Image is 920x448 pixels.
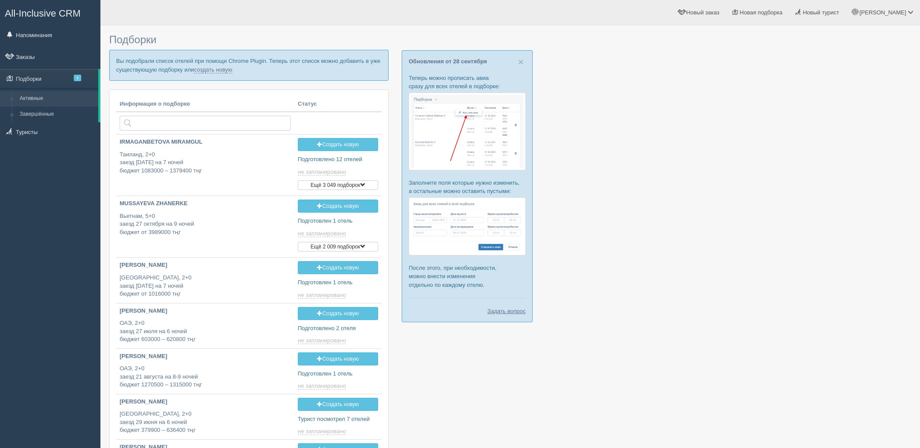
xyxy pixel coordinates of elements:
span: Новый турист [803,9,839,16]
a: IRMAGANBETOVA MIRAMGUL Таиланд, 2+0заезд [DATE] на 7 ночейбюджет 1083000 – 1379400 тңг [116,134,294,182]
a: Создать новую [298,307,378,320]
a: Создать новую [298,138,378,151]
a: MUSSAYEVA ZHANERKE Вьетнам, 5+0заезд 27 октября на 9 ночейбюджет от 3989000 тңг [116,196,294,244]
p: [PERSON_NAME] [120,307,291,315]
a: Создать новую [298,352,378,365]
a: Создать новую [298,200,378,213]
p: [PERSON_NAME] [120,398,291,406]
button: Ещё 3 049 подборок [298,180,378,190]
span: Новый заказ [686,9,720,16]
p: Вы подобрали список отелей при помощи Chrome Plugin. Теперь этот список можно добавить в уже суще... [109,50,389,80]
p: ОАЭ, 2+0 заезд 21 августа на 8-9 ночей бюджет 1270500 – 1315000 тңг [120,365,291,389]
span: не запланировано [298,230,346,237]
a: [PERSON_NAME] [GEOGRAPHIC_DATA], 2+0заезд 29 июня на 6 ночейбюджет 379900 – 636400 тңг [116,394,294,438]
p: Подготовлен 1 отель [298,370,378,378]
a: не запланировано [298,292,348,299]
p: MUSSAYEVA ZHANERKE [120,200,291,208]
button: Close [518,57,524,66]
a: [PERSON_NAME] [GEOGRAPHIC_DATA], 2+0заезд [DATE] на 7 ночейбюджет от 1016000 тңг [116,258,294,302]
span: All-Inclusive CRM [5,8,81,19]
p: IRMAGANBETOVA MIRAMGUL [120,138,291,146]
p: Подготовлено 2 отеля [298,324,378,333]
a: Активные [16,91,98,107]
a: Обновления от 28 сентября [409,58,487,65]
a: создать новую [194,66,232,73]
a: не запланировано [298,428,348,435]
a: Задать вопрос [487,307,526,315]
p: [PERSON_NAME] [120,261,291,269]
p: Подготовлен 1 отель [298,217,378,225]
button: Ещё 2 009 подборок [298,242,378,252]
img: %D0%BF%D0%BE%D0%B4%D0%B1%D0%BE%D1%80%D0%BA%D0%B0-%D0%B0%D0%B2%D0%B8%D0%B0-1-%D1%81%D1%80%D0%BC-%D... [409,93,526,170]
a: All-Inclusive CRM [0,0,100,24]
p: Вьетнам, 5+0 заезд 27 октября на 9 ночей бюджет от 3989000 тңг [120,212,291,237]
a: не запланировано [298,337,348,344]
p: Таиланд, 2+0 заезд [DATE] на 7 ночей бюджет 1083000 – 1379400 тңг [120,151,291,175]
p: Подготовлен 1 отель [298,279,378,287]
p: [GEOGRAPHIC_DATA], 2+0 заезд 29 июня на 6 ночей бюджет 379900 – 636400 тңг [120,410,291,434]
span: не запланировано [298,337,346,344]
img: %D0%BF%D0%BE%D0%B4%D0%B1%D0%BE%D1%80%D0%BA%D0%B0-%D0%B0%D0%B2%D0%B8%D0%B0-2-%D1%81%D1%80%D0%BC-%D... [409,197,526,255]
a: не запланировано [298,169,348,176]
a: [PERSON_NAME] ОАЭ, 2+0заезд 21 августа на 8-9 ночейбюджет 1270500 – 1315000 тңг [116,349,294,393]
a: Создать новую [298,398,378,411]
a: Создать новую [298,261,378,274]
th: Статус [294,96,382,112]
p: [PERSON_NAME] [120,352,291,361]
p: ОАЭ, 2+0 заезд 27 июля на 6 ночей бюджет 603000 – 620800 тңг [120,319,291,344]
span: не запланировано [298,383,346,389]
p: После этого, при необходимости, можно внести изменения отдельно по каждому отелю. [409,264,526,289]
span: [PERSON_NAME] [859,9,906,16]
span: 1 [74,75,81,81]
input: Поиск по стране или туристу [120,116,291,131]
p: [GEOGRAPHIC_DATA], 2+0 заезд [DATE] на 7 ночей бюджет от 1016000 тңг [120,274,291,298]
span: не запланировано [298,428,346,435]
p: Заполните поля которые нужно изменить, а остальные можно оставить пустыми: [409,179,526,195]
th: Информация о подборке [116,96,294,112]
p: Теперь можно прописать авиа сразу для всех отелей в подборке: [409,74,526,90]
span: Подборки [109,34,156,45]
a: не запланировано [298,230,348,237]
p: Турист посмотрел 7 отелей [298,415,378,424]
a: не запланировано [298,383,348,389]
span: не запланировано [298,169,346,176]
a: [PERSON_NAME] ОАЭ, 2+0заезд 27 июля на 6 ночейбюджет 603000 – 620800 тңг [116,303,294,348]
a: Завершённые [16,107,98,122]
span: × [518,57,524,67]
span: Новая подборка [740,9,782,16]
span: не запланировано [298,292,346,299]
p: Подготовлено 12 отелей [298,155,378,164]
